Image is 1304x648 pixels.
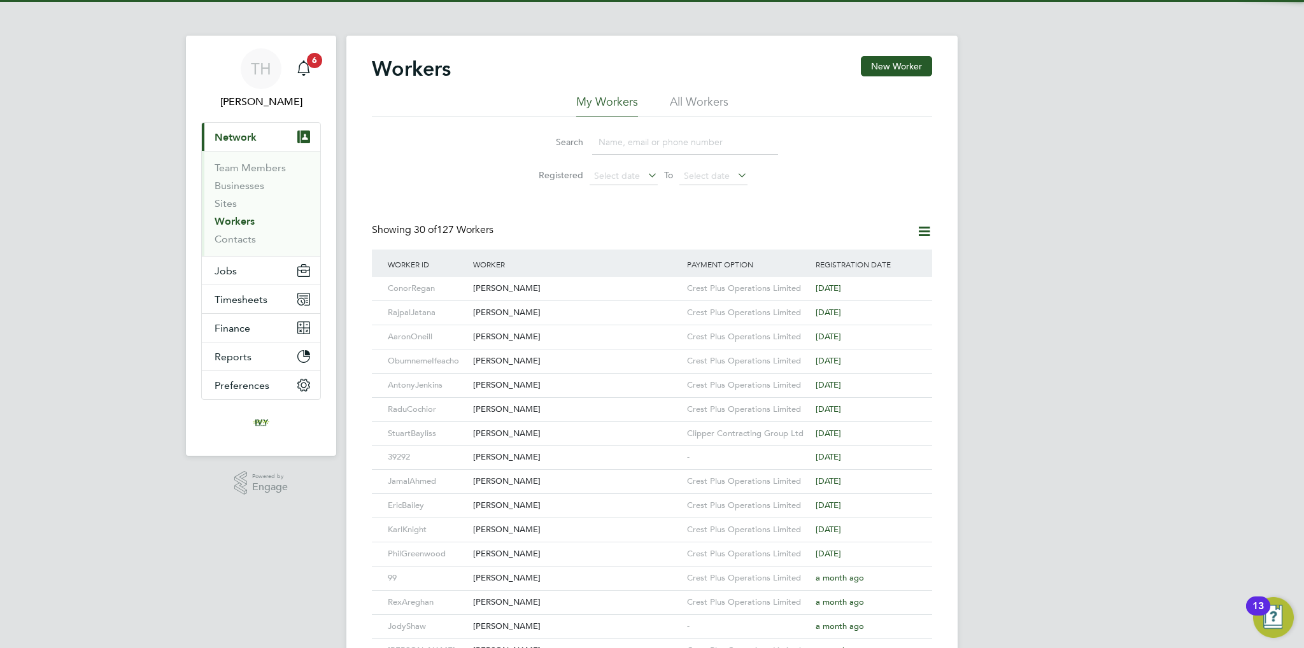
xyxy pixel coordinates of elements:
a: Powered byEngage [234,471,288,495]
span: a month ago [816,596,864,607]
span: [DATE] [816,548,841,559]
div: [PERSON_NAME] [470,398,684,421]
span: Powered by [252,471,288,482]
li: My Workers [576,94,638,117]
button: Open Resource Center, 13 new notifications [1253,597,1294,638]
div: Crest Plus Operations Limited [684,494,812,518]
div: [PERSON_NAME] [470,325,684,349]
div: - [684,446,812,469]
div: Clipper Contracting Group Ltd [684,422,812,446]
a: TH[PERSON_NAME] [201,48,321,109]
div: [PERSON_NAME] [470,542,684,566]
div: [PERSON_NAME] [470,591,684,614]
div: [PERSON_NAME] [470,301,684,325]
div: AaronOneill [385,325,470,349]
div: Crest Plus Operations Limited [684,542,812,566]
a: JodyShaw[PERSON_NAME]-a month ago [385,614,919,625]
div: 39292 [385,446,470,469]
div: Showing [372,223,496,237]
span: TH [251,60,271,77]
a: JamalAhmed[PERSON_NAME]Crest Plus Operations Limited[DATE] [385,469,919,480]
div: Worker [470,250,684,279]
div: JamalAhmed [385,470,470,493]
span: Finance [215,322,250,334]
div: [PERSON_NAME] [470,446,684,469]
div: Crest Plus Operations Limited [684,301,812,325]
nav: Main navigation [186,36,336,456]
div: 13 [1252,606,1264,623]
div: Crest Plus Operations Limited [684,277,812,300]
span: Jobs [215,265,237,277]
span: a month ago [816,572,864,583]
button: Finance [202,314,320,342]
span: [DATE] [816,524,841,535]
div: ConorRegan [385,277,470,300]
div: Crest Plus Operations Limited [684,325,812,349]
div: [PERSON_NAME] [470,567,684,590]
div: JodyShaw [385,615,470,638]
button: New Worker [861,56,932,76]
div: Crest Plus Operations Limited [684,518,812,542]
span: [DATE] [816,404,841,414]
span: [DATE] [816,355,841,366]
div: [PERSON_NAME] [470,518,684,542]
a: ConorRegan[PERSON_NAME]Crest Plus Operations Limited[DATE] [385,276,919,287]
li: All Workers [670,94,728,117]
div: [PERSON_NAME] [470,277,684,300]
div: - [684,615,812,638]
a: AaronOneill[PERSON_NAME]Crest Plus Operations Limited[DATE] [385,325,919,335]
span: [DATE] [816,428,841,439]
button: Network [202,123,320,151]
div: RexAreghan [385,591,470,614]
div: [PERSON_NAME] [470,349,684,373]
button: Timesheets [202,285,320,313]
div: RajpalJatana [385,301,470,325]
span: Preferences [215,379,269,391]
a: RajpalJatana[PERSON_NAME]Crest Plus Operations Limited[DATE] [385,300,919,311]
span: [DATE] [816,451,841,462]
a: 39292[PERSON_NAME]-[DATE] [385,445,919,456]
span: To [660,167,677,183]
a: Businesses [215,180,264,192]
a: Workers [215,215,255,227]
a: AntonyJenkins[PERSON_NAME]Crest Plus Operations Limited[DATE] [385,373,919,384]
div: Crest Plus Operations Limited [684,349,812,373]
div: [PERSON_NAME] [470,615,684,638]
span: Tom Harvey [201,94,321,109]
a: 99[PERSON_NAME]Crest Plus Operations Limiteda month ago [385,566,919,577]
button: Jobs [202,257,320,285]
div: ObumnemeIfeacho [385,349,470,373]
span: 127 Workers [414,223,493,236]
div: [PERSON_NAME] [470,374,684,397]
div: Crest Plus Operations Limited [684,591,812,614]
img: ivyresourcegroup-logo-retina.png [251,412,271,433]
span: Select date [594,170,640,181]
span: [DATE] [816,500,841,511]
div: StuartBayliss [385,422,470,446]
a: EricBailey[PERSON_NAME]Crest Plus Operations Limited[DATE] [385,493,919,504]
div: Network [202,151,320,256]
a: RexAreghan[PERSON_NAME]Crest Plus Operations Limiteda month ago [385,590,919,601]
div: RaduCochior [385,398,470,421]
div: [PERSON_NAME] [470,422,684,446]
a: Go to home page [201,412,321,433]
div: Worker ID [385,250,470,279]
div: Crest Plus Operations Limited [684,374,812,397]
a: RaduCochior[PERSON_NAME]Crest Plus Operations Limited[DATE] [385,397,919,408]
span: Engage [252,482,288,493]
input: Name, email or phone number [592,130,778,155]
div: [PERSON_NAME] [470,494,684,518]
span: Select date [684,170,730,181]
h2: Workers [372,56,451,81]
span: [DATE] [816,331,841,342]
span: [DATE] [816,307,841,318]
div: 99 [385,567,470,590]
a: 6 [291,48,316,89]
button: Preferences [202,371,320,399]
div: AntonyJenkins [385,374,470,397]
label: Search [526,136,583,148]
a: StuartBayliss[PERSON_NAME]Clipper Contracting Group Ltd[DATE] [385,421,919,432]
span: [DATE] [816,475,841,486]
div: Registration Date [812,250,919,279]
a: KarlKnight[PERSON_NAME]Crest Plus Operations Limited[DATE] [385,518,919,528]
